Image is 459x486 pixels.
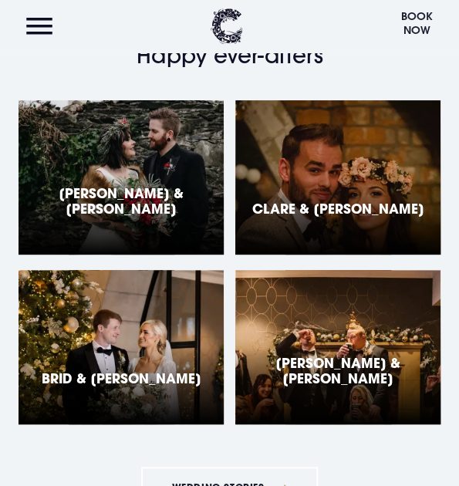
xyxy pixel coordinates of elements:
h5: Brid & [PERSON_NAME] [42,371,201,386]
h5: [PERSON_NAME] & [PERSON_NAME] [35,186,208,218]
a: [PERSON_NAME] & [PERSON_NAME] [19,100,224,255]
img: Clandeboye Lodge [211,8,243,44]
h5: [PERSON_NAME] & [PERSON_NAME] [251,356,424,387]
h5: Clare & [PERSON_NAME] [252,201,424,217]
a: Clare & [PERSON_NAME] [235,100,440,255]
a: Brid & [PERSON_NAME] [19,270,224,424]
button: Book Now [393,8,440,45]
a: [PERSON_NAME] & [PERSON_NAME] [235,270,440,424]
